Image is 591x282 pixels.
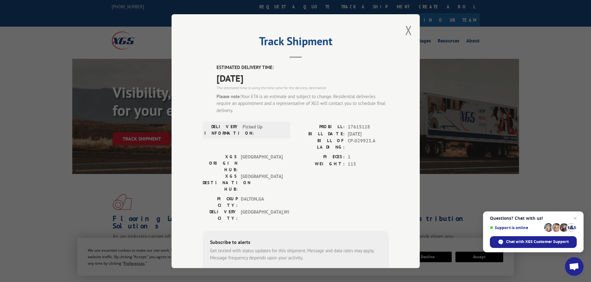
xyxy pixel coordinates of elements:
span: [DATE] [348,130,389,137]
label: XGS ORIGIN HUB: [203,154,238,173]
button: Close modal [405,22,412,38]
label: DELIVERY INFORMATION: [204,124,240,137]
span: DALTON , GA [241,196,283,209]
span: [DATE] [217,71,389,85]
span: Picked Up [243,124,284,137]
label: BILL DATE: [296,130,345,137]
div: Open chat [565,257,584,276]
span: 17615128 [348,124,389,131]
span: Close chat [571,215,579,222]
div: The estimated time is using the time zone for the delivery destination. [217,85,389,90]
span: Support is online [490,225,542,230]
div: Your ETA is an estimate and subject to change. Residential deliveries require an appointment and ... [217,93,389,114]
h2: Track Shipment [203,37,389,49]
label: ESTIMATED DELIVERY TIME: [217,64,389,71]
label: BILL OF LADING: [296,137,345,150]
div: Get texted with status updates for this shipment. Message and data rates may apply. Message frequ... [210,247,381,261]
span: CP-029923.A [348,137,389,150]
span: [GEOGRAPHIC_DATA] [241,154,283,173]
div: Subscribe to alerts [210,238,381,247]
span: [GEOGRAPHIC_DATA] , WI [241,209,283,222]
label: PICKUP CITY: [203,196,238,209]
strong: Please note: [217,93,241,99]
span: [GEOGRAPHIC_DATA] [241,173,283,193]
span: Questions? Chat with us! [490,216,577,221]
span: 1 [348,154,389,161]
label: XGS DESTINATION HUB: [203,173,238,193]
div: Chat with XGS Customer Support [490,236,577,248]
label: PIECES: [296,154,345,161]
span: 115 [348,160,389,167]
label: PROBILL: [296,124,345,131]
span: Chat with XGS Customer Support [506,239,569,245]
label: DELIVERY CITY: [203,209,238,222]
label: WEIGHT: [296,160,345,167]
